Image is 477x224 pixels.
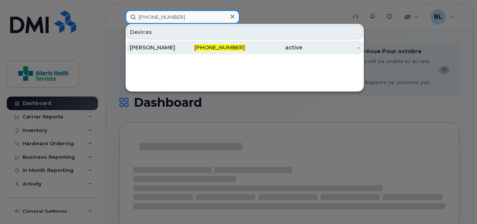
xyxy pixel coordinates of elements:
[245,44,303,51] div: active
[127,25,363,39] div: Devices
[194,44,245,51] span: [PHONE_NUMBER]
[302,44,360,51] div: -
[127,41,363,54] a: [PERSON_NAME][PHONE_NUMBER]active-
[130,44,187,51] div: [PERSON_NAME]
